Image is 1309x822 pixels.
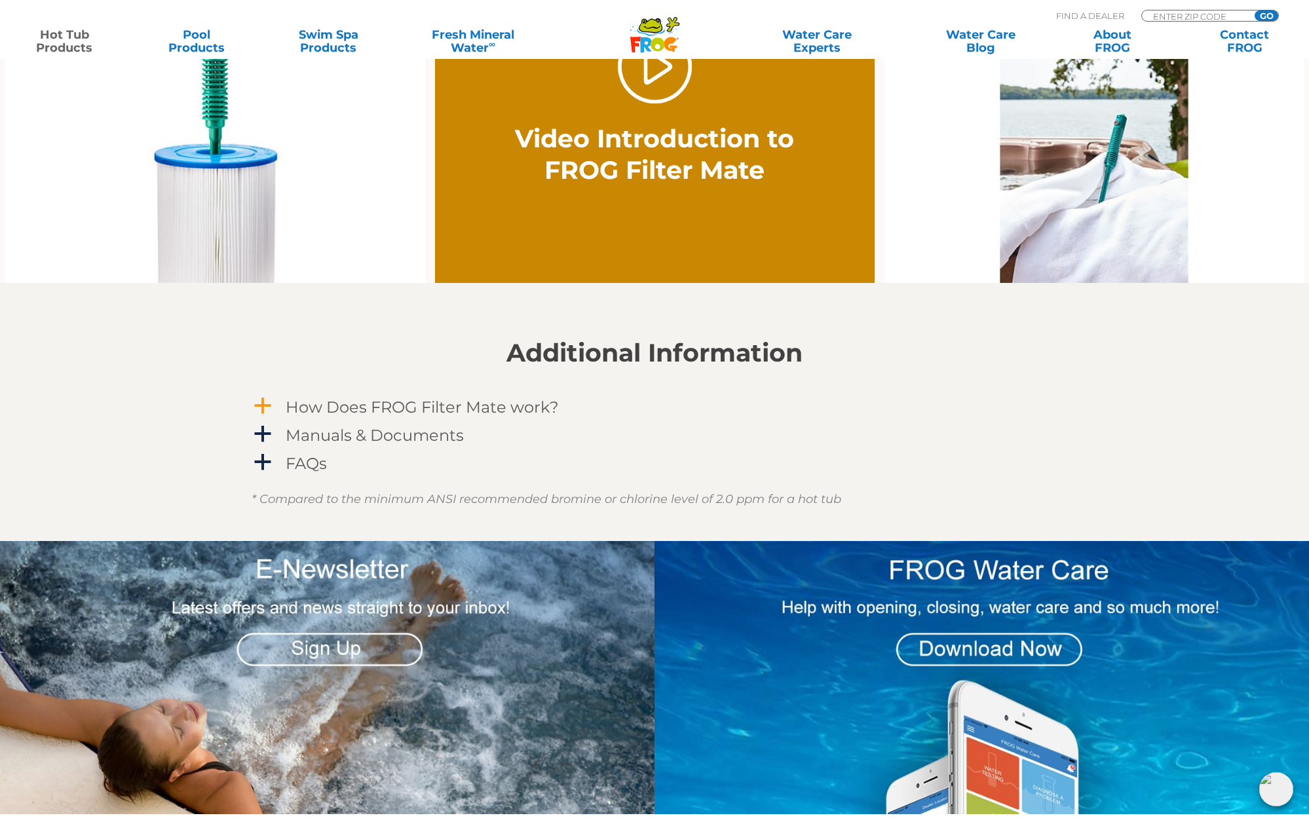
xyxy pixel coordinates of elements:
[253,424,273,444] span: a
[145,28,248,54] a: PoolProducts
[252,492,841,506] em: * Compared to the minimum ANSI recommended bromine or chlorine level of 2.0 ppm for a hot tub
[618,29,692,103] a: Play Video
[286,426,464,444] h4: Manuals & Documents
[253,453,273,472] span: a
[286,398,559,416] h4: How Does FROG Filter Mate work?
[1259,772,1293,806] img: openIcon
[1056,10,1124,22] p: Find A Dealer
[501,123,808,186] h2: Video Introduction to FROG Filter Mate
[409,28,537,54] a: Fresh MineralWater∞
[252,423,1057,447] a: a Manuals & Documents
[252,451,1057,476] a: a FAQs
[252,395,1057,419] a: a How Does FROG Filter Mate work?
[1193,28,1296,54] a: ContactFROG
[1255,10,1278,21] input: GO
[286,455,327,472] h4: FAQs
[733,28,900,54] a: Water CareExperts
[13,28,116,54] a: Hot TubProducts
[489,39,495,49] sup: ∞
[253,396,273,416] span: a
[1061,28,1164,54] a: AboutFROG
[277,28,380,54] a: Swim SpaProducts
[1152,10,1240,22] input: Zip Code Form
[252,339,1057,367] h2: Additional Information
[930,28,1033,54] a: Water CareBlog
